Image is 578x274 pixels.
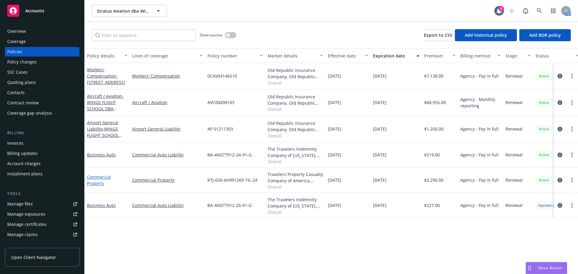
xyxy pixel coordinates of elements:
div: Stage [505,53,524,59]
div: Quoting plans [7,78,36,87]
div: Expiration date [373,53,413,59]
a: Account charges [5,159,79,168]
a: Manage claims [5,230,79,239]
div: Drag to move [526,262,533,274]
div: Installment plans [7,169,42,179]
span: [DATE] [373,126,387,132]
div: Coverage [7,37,26,46]
span: BA-4N077912-24-91-G [207,152,252,158]
a: circleInformation [556,202,564,209]
button: Lines of coverage [130,48,205,63]
a: Aircraft / Aviation [87,93,127,124]
a: Airport General Liability [132,126,203,132]
div: Manage exposures [7,209,45,219]
span: Active [538,126,550,132]
a: more [568,72,576,80]
span: Upcoming [538,203,555,208]
span: Agency - Pay in full [460,177,499,183]
div: Manage certificates [7,220,47,229]
span: Show all [268,106,323,111]
a: Business Auto [87,202,116,208]
a: Manage files [5,199,79,209]
span: [DATE] [328,152,341,158]
a: Coverage [5,37,79,46]
a: Policy changes [5,57,79,67]
a: Manage certificates [5,220,79,229]
div: SSC Cases [7,67,28,77]
span: Renewal [505,177,523,183]
span: $2,290.00 [424,177,443,183]
div: Lines of coverage [132,53,196,59]
span: Export to CSV [424,32,452,38]
span: [DATE] [328,126,341,132]
div: Manage files [7,199,33,209]
span: Show all [268,184,323,189]
a: Overview [5,26,79,36]
span: Renewal [505,152,523,158]
a: SSC Cases [5,67,79,77]
span: Show inactive [200,32,222,38]
a: Search [533,5,545,17]
span: [DATE] [328,177,341,183]
span: Add BOR policy [529,32,561,38]
span: Show all [268,80,323,85]
div: Billing method [460,53,494,59]
span: BA-4N077912-25-91-G [207,202,252,208]
a: Quoting plans [5,78,79,87]
a: Commercial Auto Liability [132,202,203,208]
div: 5 [499,6,504,11]
span: $227.00 [424,202,440,208]
div: The Travelers Indemnity Company of [US_STATE], Travelers Insurance [268,196,323,209]
span: [DATE] [328,99,341,106]
a: Report a Bug [520,5,532,17]
a: Manage exposures [5,209,79,219]
span: $1,200.00 [424,126,443,132]
button: Stratus Aviation dba Wings Flight School (Commercial) [92,5,167,17]
span: Renewal [505,99,523,106]
a: Installment plans [5,169,79,179]
button: Premium [422,48,458,63]
div: Policy details [87,53,121,59]
span: Renewal [505,202,523,208]
a: more [568,99,576,106]
a: Workers' Compensation [132,73,203,79]
a: circleInformation [556,72,564,80]
span: Agency - Pay in full [460,152,499,158]
div: Manage claims [7,230,38,239]
a: Accounts [5,2,79,19]
input: Filter by keyword... [92,29,196,41]
div: Status [536,53,572,59]
div: Overview [7,26,26,36]
span: [DATE] [373,177,387,183]
a: Contract review [5,98,79,108]
span: [DATE] [373,73,387,79]
div: Premium [424,53,449,59]
a: Commercial Property [87,174,111,186]
a: more [568,125,576,133]
span: Renewal [505,73,523,79]
button: Add historical policy [455,29,517,41]
div: Contract review [7,98,39,108]
span: Agency - Pay in full [460,73,499,79]
div: Policy changes [7,57,37,67]
span: AVC00498103 [207,99,235,106]
a: more [568,177,576,184]
span: Open Client Navigator [11,254,56,260]
a: Start snowing [506,5,518,17]
span: Show all [268,159,323,164]
a: circleInformation [556,125,564,133]
a: circleInformation [556,99,564,106]
div: Effective date [328,53,362,59]
button: Policy number [205,48,265,63]
span: Active [538,177,550,183]
a: Workers' Compensation [87,67,125,85]
span: [DATE] [373,202,387,208]
button: Export to CSV [424,29,452,41]
a: Commercial Property [132,177,203,183]
a: Aircraft / Aviation [132,99,203,106]
span: - WINGS FLIGHT SCHOOL DBA STRATUS AVIATION, LLC [87,93,127,124]
button: Nova Assist [526,262,567,274]
span: Renewal [505,126,523,132]
div: Old Republic Insurance Company, Old Republic General Insurance Group [268,120,323,133]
